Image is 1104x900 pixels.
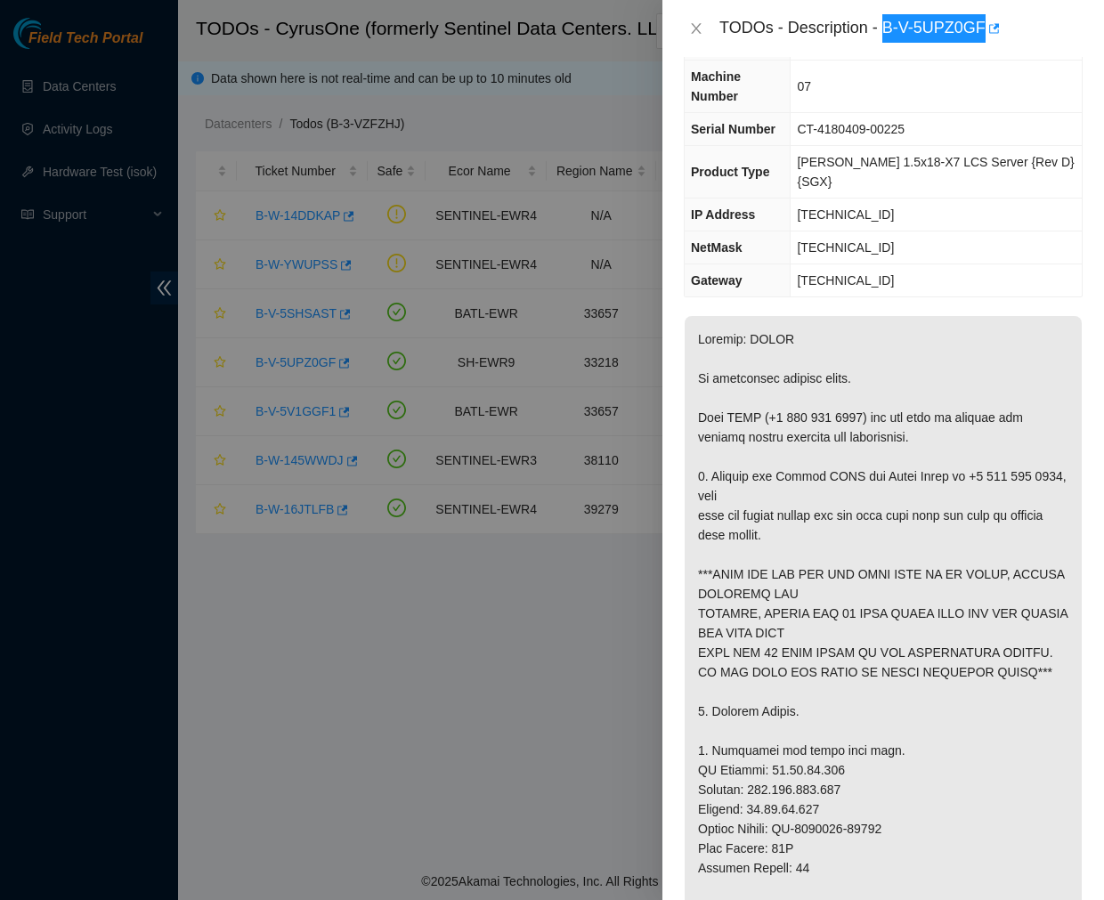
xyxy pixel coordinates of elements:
[691,273,743,288] span: Gateway
[797,240,894,255] span: [TECHNICAL_ID]
[691,122,775,136] span: Serial Number
[691,69,741,103] span: Machine Number
[691,240,743,255] span: NetMask
[691,207,755,222] span: IP Address
[797,207,894,222] span: [TECHNICAL_ID]
[797,155,1074,189] span: [PERSON_NAME] 1.5x18-X7 LCS Server {Rev D} {SGX}
[797,122,905,136] span: CT-4180409-00225
[691,165,769,179] span: Product Type
[797,273,894,288] span: [TECHNICAL_ID]
[684,20,709,37] button: Close
[797,79,811,93] span: 07
[719,14,1083,43] div: TODOs - Description - B-V-5UPZ0GF
[689,21,703,36] span: close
